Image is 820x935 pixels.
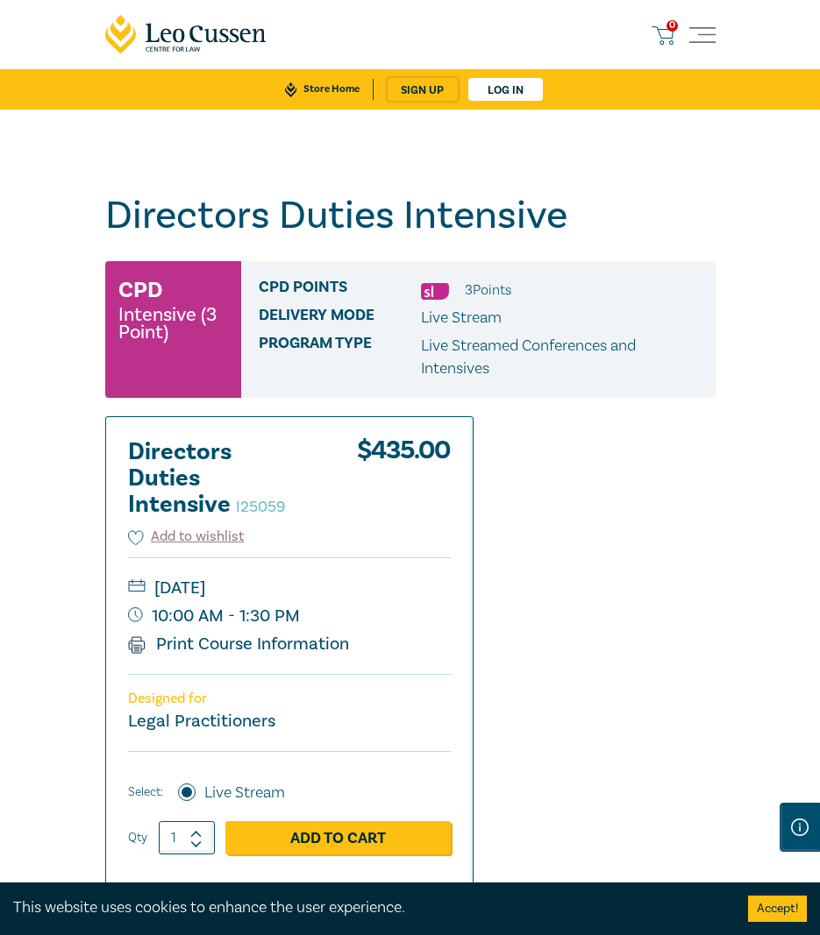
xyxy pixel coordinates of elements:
[689,22,716,48] button: Toggle navigation
[225,821,451,854] a: Add to Cart
[128,828,147,847] label: Qty
[259,335,421,380] span: Program type
[465,279,511,301] li: 3 Point s
[159,821,215,854] input: 1
[748,896,807,922] button: Accept cookies
[204,782,285,804] label: Live Stream
[791,818,809,836] img: Information Icon
[388,78,458,101] a: sign up
[105,193,716,238] h1: Directors Duties Intensive
[272,79,373,100] a: Store Home
[259,279,421,301] span: CPD Points
[118,306,229,341] small: Intensive (3 Point)
[421,308,502,328] span: Live Stream
[468,78,543,101] a: Log in
[259,307,421,329] span: Delivery Mode
[357,439,451,527] div: $ 435.00
[128,710,275,733] small: Legal Practitioners
[13,896,722,919] div: This website uses cookies to enhance the user experience.
[128,574,451,602] small: [DATE]
[421,283,449,300] img: Substantive Law
[236,497,285,517] small: I25059
[128,691,451,707] p: Designed for
[118,274,162,306] h3: CPD
[128,633,350,655] a: Print Course Information
[667,20,678,32] span: 0
[128,783,163,802] span: Select:
[128,602,451,630] small: 10:00 AM - 1:30 PM
[128,439,321,518] h2: Directors Duties Intensive
[128,527,245,547] button: Add to wishlist
[421,335,697,380] p: Live Streamed Conferences and Intensives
